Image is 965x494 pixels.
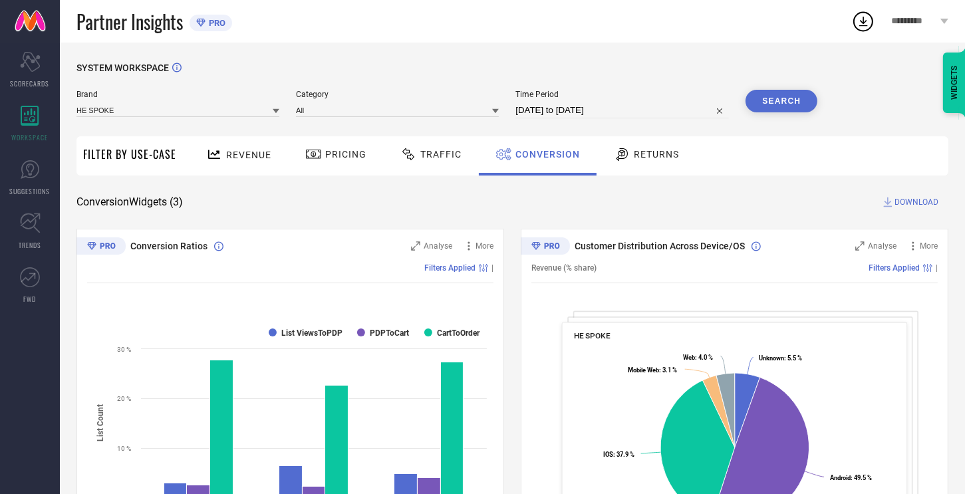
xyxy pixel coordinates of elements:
[420,149,462,160] span: Traffic
[424,263,476,273] span: Filters Applied
[411,241,420,251] svg: Zoom
[424,241,452,251] span: Analyse
[603,451,613,458] tspan: IOS
[868,241,896,251] span: Analyse
[628,366,677,374] text: : 3.1 %
[117,445,131,452] text: 10 %
[895,195,938,209] span: DOWNLOAD
[531,263,597,273] span: Revenue (% share)
[437,328,480,338] text: CartToOrder
[575,241,745,251] span: Customer Distribution Across Device/OS
[684,354,696,361] tspan: Web
[10,186,51,196] span: SUGGESTIONS
[521,237,570,257] div: Premium
[370,328,409,338] text: PDPToCart
[76,90,279,99] span: Brand
[11,78,50,88] span: SCORECARDS
[325,149,366,160] span: Pricing
[117,346,131,353] text: 30 %
[83,146,176,162] span: Filter By Use-Case
[226,150,271,160] span: Revenue
[574,331,611,340] span: HE SPOKE
[759,354,784,362] tspan: Unknown
[281,328,343,338] text: List ViewsToPDP
[296,90,499,99] span: Category
[476,241,493,251] span: More
[130,241,207,251] span: Conversion Ratios
[759,354,802,362] text: : 5.5 %
[830,475,872,482] text: : 49.5 %
[491,263,493,273] span: |
[76,62,169,73] span: SYSTEM WORKSPACE
[684,354,714,361] text: : 4.0 %
[24,294,37,304] span: FWD
[12,132,49,142] span: WORKSPACE
[603,451,634,458] text: : 37.9 %
[869,263,920,273] span: Filters Applied
[76,195,183,209] span: Conversion Widgets ( 3 )
[76,8,183,35] span: Partner Insights
[515,149,580,160] span: Conversion
[936,263,938,273] span: |
[830,475,851,482] tspan: Android
[746,90,817,112] button: Search
[634,149,679,160] span: Returns
[19,240,41,250] span: TRENDS
[96,404,105,441] tspan: List Count
[76,237,126,257] div: Premium
[515,90,729,99] span: Time Period
[206,18,225,28] span: PRO
[628,366,659,374] tspan: Mobile Web
[920,241,938,251] span: More
[855,241,865,251] svg: Zoom
[515,102,729,118] input: Select time period
[851,9,875,33] div: Open download list
[117,395,131,402] text: 20 %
